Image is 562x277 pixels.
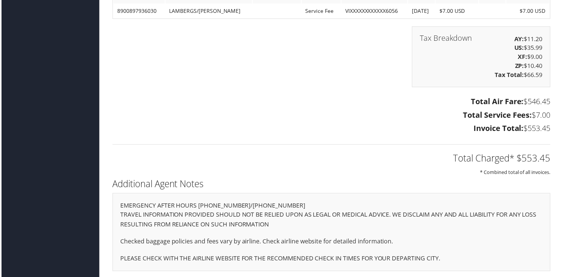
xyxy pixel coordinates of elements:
strong: Total Service Fees: [464,110,533,120]
p: PLEASE CHECK WITH THE AIRLINE WEBSITE FOR THE RECOMMENDED CHECK IN TIMES FOR YOUR DEPARTING CITY. [120,255,544,265]
strong: US: [515,44,525,52]
div: $11.20 $35.99 $9.00 $10.40 $66.59 [413,26,552,88]
h3: Tax Breakdown [421,34,473,42]
strong: Tax Total: [496,71,525,79]
p: TRAVEL INFORMATION PROVIDED SHOULD NOT BE RELIED UPON AS LEGAL OR MEDICAL ADVICE. WE DISCLAIM ANY... [120,211,544,230]
h2: Total Charged* $553.45 [112,152,552,165]
strong: Invoice Total: [475,124,525,134]
p: Checked baggage policies and fees vary by airline. Check airline website for detailed information. [120,238,544,248]
strong: Total Air Fare: [472,97,525,107]
h3: $546.45 [112,97,552,107]
strong: XF: [519,53,529,61]
td: $7.00 USD [436,4,480,18]
td: $7.00 USD [508,4,551,18]
small: * Combined total of all invoices. [481,169,552,176]
strong: AY: [515,35,525,43]
h3: $7.00 [112,110,552,121]
strong: ZP: [516,62,525,70]
td: 8900897936030 [113,4,164,18]
h2: Additional Agent Notes [112,178,552,191]
td: VIXXXXXXXXXXXX6056 [342,4,408,18]
div: EMERGENCY AFTER HOURS [PHONE_NUMBER]/[PHONE_NUMBER] [112,194,552,272]
td: [DATE] [409,4,436,18]
td: Service Fee [302,4,341,18]
h3: $553.45 [112,124,552,134]
td: LAMBERGS/[PERSON_NAME] [165,4,252,18]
